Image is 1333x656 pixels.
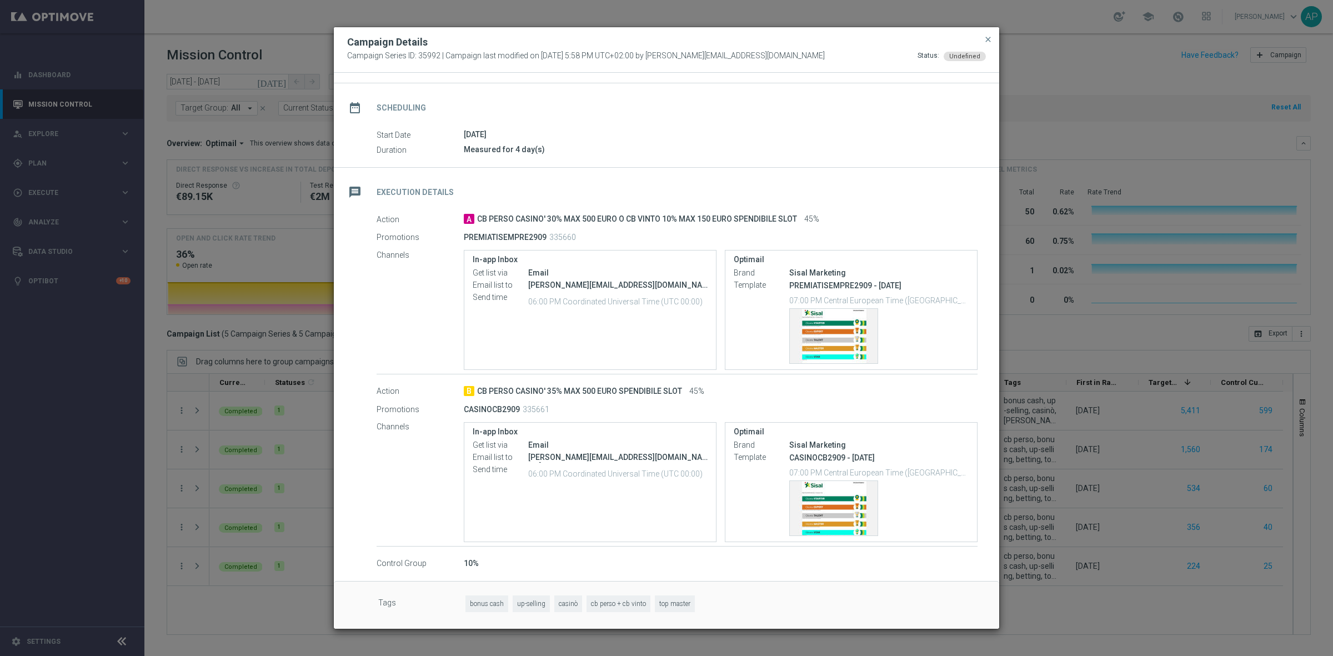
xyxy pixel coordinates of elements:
h2: Execution Details [377,187,454,198]
label: Optimail [734,427,969,437]
span: bonus cash [465,595,508,613]
i: message [345,182,365,202]
span: cb perso + cb vinto [587,595,650,613]
span: casinò [554,595,582,613]
label: Action [377,214,464,224]
label: In-app Inbox [473,255,708,264]
div: Sisal Marketing [789,439,969,450]
p: PREMIATISEMPRE2909 [464,232,547,242]
span: Undefined [949,53,980,60]
label: Email list to [473,281,528,291]
h2: Scheduling [377,103,426,113]
div: Sisal Marketing [789,267,969,278]
span: Campaign Series ID: 35992 | Campaign last modified on [DATE] 5:58 PM UTC+02:00 by [PERSON_NAME][E... [347,51,825,61]
span: top master [655,595,695,613]
p: 06:00 PM Coordinated Universal Time (UTC 00:00) [528,468,708,479]
label: Promotions [377,404,464,414]
div: [PERSON_NAME][EMAIL_ADDRESS][DOMAIN_NAME] [528,279,708,291]
div: 10% [464,558,978,569]
label: Template [734,453,789,463]
p: 335660 [549,232,576,242]
label: Get list via [473,268,528,278]
span: CB PERSO CASINO' 35% MAX 500 EURO SPENDIBILE SLOT [477,387,682,397]
div: Measured for 4 day(s) [464,144,978,155]
p: CASINOCB2909 [464,404,520,414]
div: Status: [918,51,939,61]
span: CB PERSO CASINO' 30% MAX 500 EURO O CB VINTO 10% MAX 150 EURO SPENDIBILE SLOT [477,214,797,224]
label: Channels [377,250,464,260]
p: PREMIATISEMPRE2909 - [DATE] [789,281,969,291]
label: Start Date [377,130,464,140]
label: Optimail [734,255,969,264]
span: 45% [804,214,819,224]
label: Action [377,387,464,397]
span: up-selling [513,595,550,613]
p: CASINOCB2909 - [DATE] [789,453,969,463]
label: Channels [377,422,464,432]
label: Duration [377,145,464,155]
label: Promotions [377,232,464,242]
span: B [464,386,474,396]
div: [PERSON_NAME][EMAIL_ADDRESS][DOMAIN_NAME] [528,452,708,463]
span: A [464,214,474,224]
p: 07:00 PM Central European Time ([GEOGRAPHIC_DATA]) (UTC +02:00) [789,467,969,478]
h2: Campaign Details [347,36,428,49]
span: 45% [689,387,704,397]
label: In-app Inbox [473,427,708,437]
div: Email [528,267,708,278]
label: Send time [473,465,528,475]
label: Template [734,281,789,291]
label: Control Group [377,559,464,569]
p: 07:00 PM Central European Time (Berlin) (UTC +02:00) [789,294,969,306]
div: Email [528,439,708,450]
p: 335661 [523,404,549,414]
label: Email list to [473,453,528,463]
p: 06:00 PM Coordinated Universal Time (UTC 00:00) [528,296,708,307]
label: Brand [734,440,789,450]
colored-tag: Undefined [944,51,986,60]
label: Get list via [473,440,528,450]
label: Brand [734,268,789,278]
div: [DATE] [464,129,978,140]
label: Tags [378,595,465,613]
span: close [984,35,993,44]
i: date_range [345,98,365,118]
label: Send time [473,293,528,303]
